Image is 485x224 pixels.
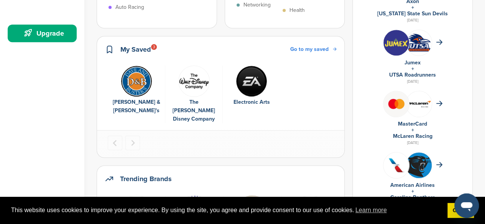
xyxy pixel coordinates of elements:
[236,65,267,97] img: Open uri20141112 50798 1b8x90l
[120,44,151,55] h2: My Saved
[404,59,421,66] a: Jumex
[125,136,140,150] button: Next slide
[227,98,276,106] div: Electronic Arts
[169,98,219,123] div: The [PERSON_NAME] Disney Company
[243,1,271,9] p: Networking
[121,65,152,97] img: Open uri20141112 50798 bq11b6
[169,65,219,124] a: Walt disney company squarelogo 1574088286127 The [PERSON_NAME] Disney Company
[411,127,414,133] a: +
[227,65,276,107] a: Open uri20141112 50798 1b8x90l Electronic Arts
[360,17,465,24] div: [DATE]
[360,78,465,85] div: [DATE]
[120,173,172,184] h2: Trending Brands
[447,203,474,218] a: dismiss cookie message
[411,188,414,195] a: +
[406,32,432,53] img: Open uri20141112 64162 1eu47ya?1415809040
[390,182,435,188] a: American Airlines
[383,30,409,56] img: Jumex logo svg vector 2
[8,25,77,42] a: Upgrade
[151,44,157,50] div: 3
[398,121,427,127] a: MasterCard
[108,65,165,124] div: 1 of 3
[165,65,223,124] div: 2 of 3
[11,204,441,216] span: This website uses cookies to improve your experience. By using the site, you agree and provide co...
[406,152,432,178] img: Fxfzactq 400x400
[411,4,414,11] a: +
[115,3,144,11] p: Auto Racing
[112,98,161,115] div: [PERSON_NAME] & [PERSON_NAME]'s
[178,65,210,97] img: Walt disney company squarelogo 1574088286127
[377,10,448,17] a: [US_STATE] State Sun Devils
[454,193,479,218] iframe: Button to launch messaging window
[393,133,432,139] a: McLaren Racing
[112,65,161,115] a: Open uri20141112 50798 bq11b6 [PERSON_NAME] & [PERSON_NAME]'s
[389,72,436,78] a: UTSA Roadrunners
[223,65,280,124] div: 3 of 3
[354,204,388,216] a: learn more about cookies
[12,26,77,40] div: Upgrade
[290,45,337,54] a: Go to my saved
[383,152,409,178] img: Q4ahkxz8 400x400
[108,136,122,150] button: Previous slide
[411,65,414,72] a: +
[360,139,465,146] div: [DATE]
[289,6,305,15] p: Health
[406,91,432,117] img: Mclaren racing logo
[290,46,328,52] span: Go to my saved
[383,91,409,117] img: Mastercard logo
